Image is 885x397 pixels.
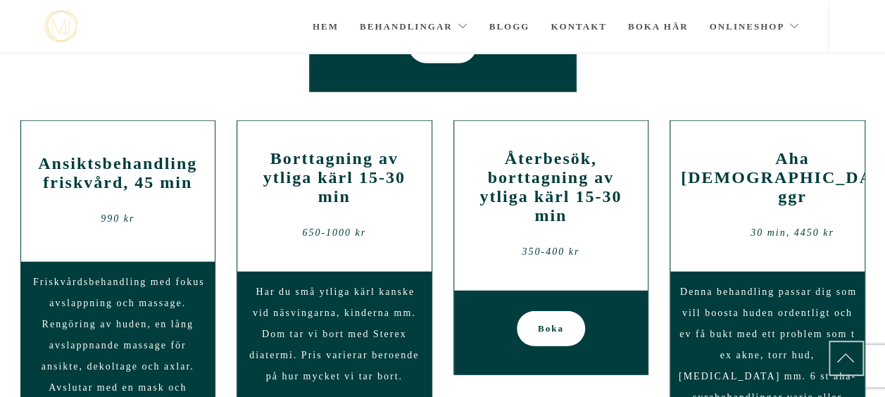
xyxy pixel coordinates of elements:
a: mjstudio mjstudio mjstudio [44,11,77,42]
a: Blogg [489,2,530,51]
div: 350-400 kr [465,241,638,263]
h2: Återbesök, borttagning av ytliga kärl 15-30 min [465,149,638,225]
img: mjstudio [44,11,77,42]
div: 990 kr [32,208,205,229]
a: Onlineshop [709,2,800,51]
h2: Ansiktsbehandling friskvård, 45 min [32,154,205,192]
div: 650-1000 kr [248,222,421,244]
a: Behandlingar [360,2,468,51]
h2: Borttagning av ytliga kärl 15-30 min [248,149,421,206]
a: Hem [313,2,339,51]
a: Boka här [628,2,689,51]
span: Boka [538,311,564,346]
a: Kontakt [551,2,607,51]
a: Boka [517,311,585,346]
span: Har du små ytliga kärl kanske vid näsvingarna, kinderna mm. Dom tar vi bort med Sterex diatermi. ... [249,286,419,382]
